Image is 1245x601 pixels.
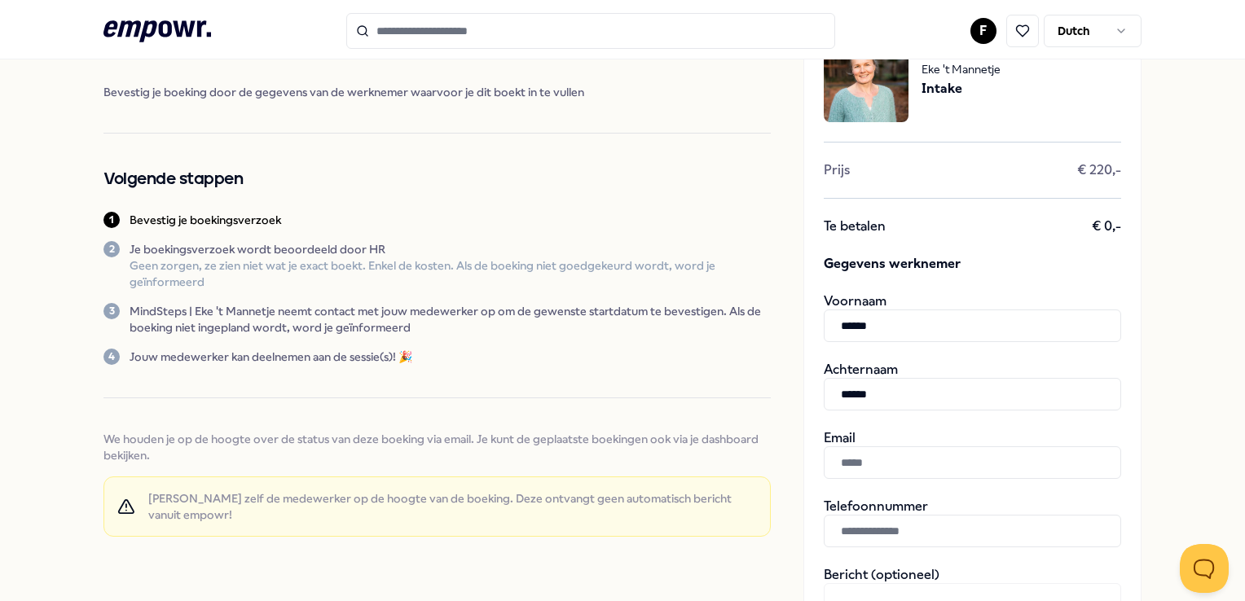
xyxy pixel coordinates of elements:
span: Prijs [824,162,850,178]
div: Achternaam [824,362,1121,410]
div: Voornaam [824,293,1121,342]
button: F [970,18,996,44]
div: 4 [103,349,120,365]
iframe: Help Scout Beacon - Open [1180,544,1229,593]
span: Bevestig je boeking door de gegevens van de werknemer waarvoor je dit boekt in te vullen [103,84,770,100]
span: Gegevens werknemer [824,254,1121,274]
p: Bevestig je boekingsverzoek [130,212,281,228]
div: Telefoonnummer [824,498,1121,547]
p: Geen zorgen, ze zien niet wat je exact boekt. Enkel de kosten. Als de boeking niet goedgekeurd wo... [130,257,770,290]
input: Search for products, categories or subcategories [346,13,835,49]
span: [PERSON_NAME] zelf de medewerker op de hoogte van de boeking. Deze ontvangt geen automatisch beri... [148,490,757,523]
p: Jouw medewerker kan deelnemen aan de sessie(s)! 🎉 [130,349,412,365]
span: € 0,- [1092,218,1121,235]
div: Email [824,430,1121,479]
span: We houden je op de hoogte over de status van deze boeking via email. Je kunt de geplaatste boekin... [103,431,770,463]
p: MindSteps | Eke 't Mannetje neemt contact met jouw medewerker op om de gewenste startdatum te bev... [130,303,770,336]
img: package image [824,37,908,122]
div: 3 [103,303,120,319]
h2: Volgende stappen [103,166,770,192]
span: Eke 't Mannetje [922,60,1001,78]
p: Je boekingsverzoek wordt beoordeeld door HR [130,241,770,257]
div: 2 [103,241,120,257]
span: Te betalen [824,218,886,235]
div: 1 [103,212,120,228]
span: Intake [922,78,1001,99]
span: € 220,- [1077,162,1121,178]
